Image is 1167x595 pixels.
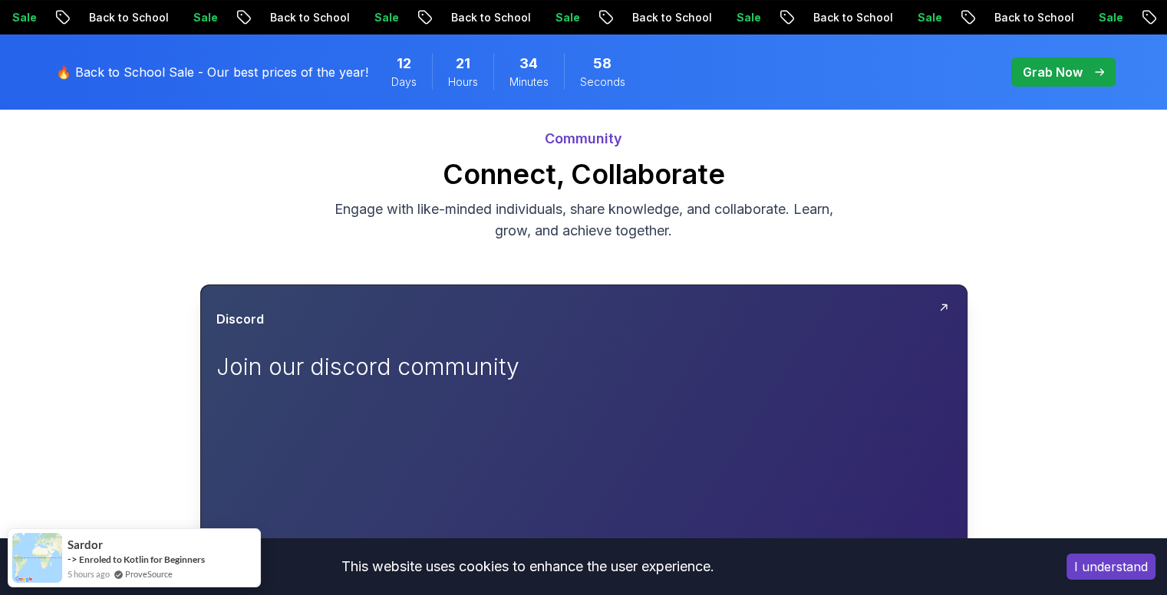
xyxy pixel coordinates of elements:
[47,128,1121,150] p: Community
[509,74,549,90] span: Minutes
[391,74,417,90] span: Days
[12,550,1043,583] div: This website uses cookies to enhance the user experience.
[125,567,173,580] a: ProveSource
[326,199,842,242] p: Engage with like-minded individuals, share knowledge, and collaborate. Learn, grow, and achieve t...
[315,10,364,25] p: Sale
[935,10,1040,25] p: Back to School
[754,10,859,25] p: Back to School
[134,10,183,25] p: Sale
[1023,63,1083,81] p: Grab Now
[68,567,110,580] span: 5 hours ago
[456,53,470,74] span: 21 Hours
[1066,554,1155,580] button: Accept cookies
[1040,10,1089,25] p: Sale
[211,10,315,25] p: Back to School
[519,53,538,74] span: 34 Minutes
[397,53,411,74] span: 12 Days
[677,10,727,25] p: Sale
[216,353,562,380] p: Join our discord community
[79,554,205,565] a: Enroled to Kotlin for Beginners
[30,10,134,25] p: Back to School
[496,10,546,25] p: Sale
[47,159,1121,189] h2: Connect, Collaborate
[392,10,496,25] p: Back to School
[68,553,77,565] span: ->
[68,538,103,551] span: Sardor
[216,310,264,328] h3: Discord
[448,74,478,90] span: Hours
[859,10,908,25] p: Sale
[573,10,677,25] p: Back to School
[593,53,612,74] span: 58 Seconds
[56,63,368,81] p: 🔥 Back to School Sale - Our best prices of the year!
[580,74,625,90] span: Seconds
[12,533,62,583] img: provesource social proof notification image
